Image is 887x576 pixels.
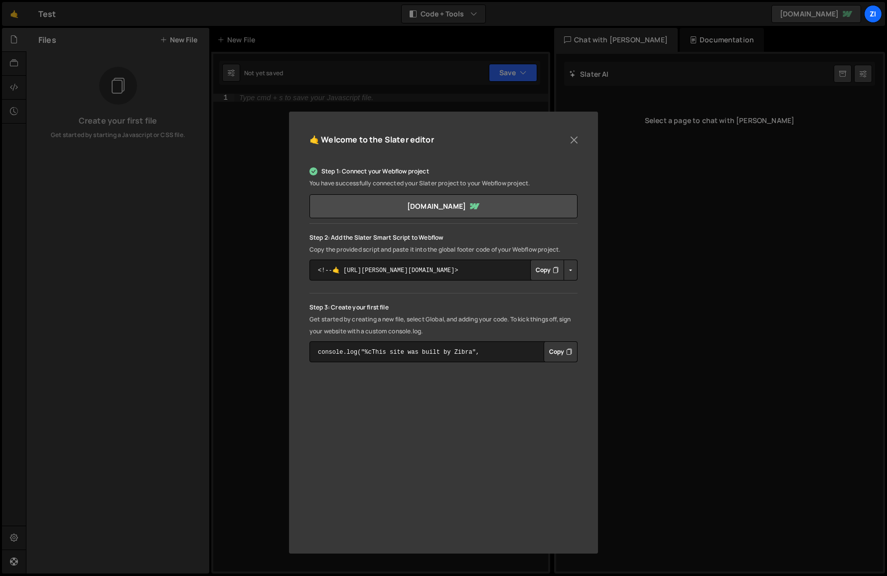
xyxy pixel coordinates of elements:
[309,244,578,256] p: Copy the provided script and paste it into the global footer code of your Webflow project.
[309,194,578,218] a: [DOMAIN_NAME]
[309,232,578,244] p: Step 2: Add the Slater Smart Script to Webflow
[567,133,582,147] button: Close
[530,260,564,281] button: Copy
[309,177,578,189] p: You have successfully connected your Slater project to your Webflow project.
[309,301,578,313] p: Step 3: Create your first file
[309,165,578,177] p: Step 1: Connect your Webflow project
[309,385,578,536] iframe: YouTube video player
[309,260,578,281] textarea: <!--🤙 [URL][PERSON_NAME][DOMAIN_NAME]> <script>document.addEventListener("DOMContentLoaded", func...
[309,132,434,147] h5: 🤙 Welcome to the Slater editor
[544,341,578,362] div: Button group with nested dropdown
[530,260,578,281] div: Button group with nested dropdown
[544,341,578,362] button: Copy
[309,313,578,337] p: Get started by creating a new file, select Global, and adding your code. To kick things off, sign...
[309,341,578,362] textarea: console.log("%cThis site was built by Zibra", "background:blue;color:#fff;padding: 8px;");
[864,5,882,23] a: Zi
